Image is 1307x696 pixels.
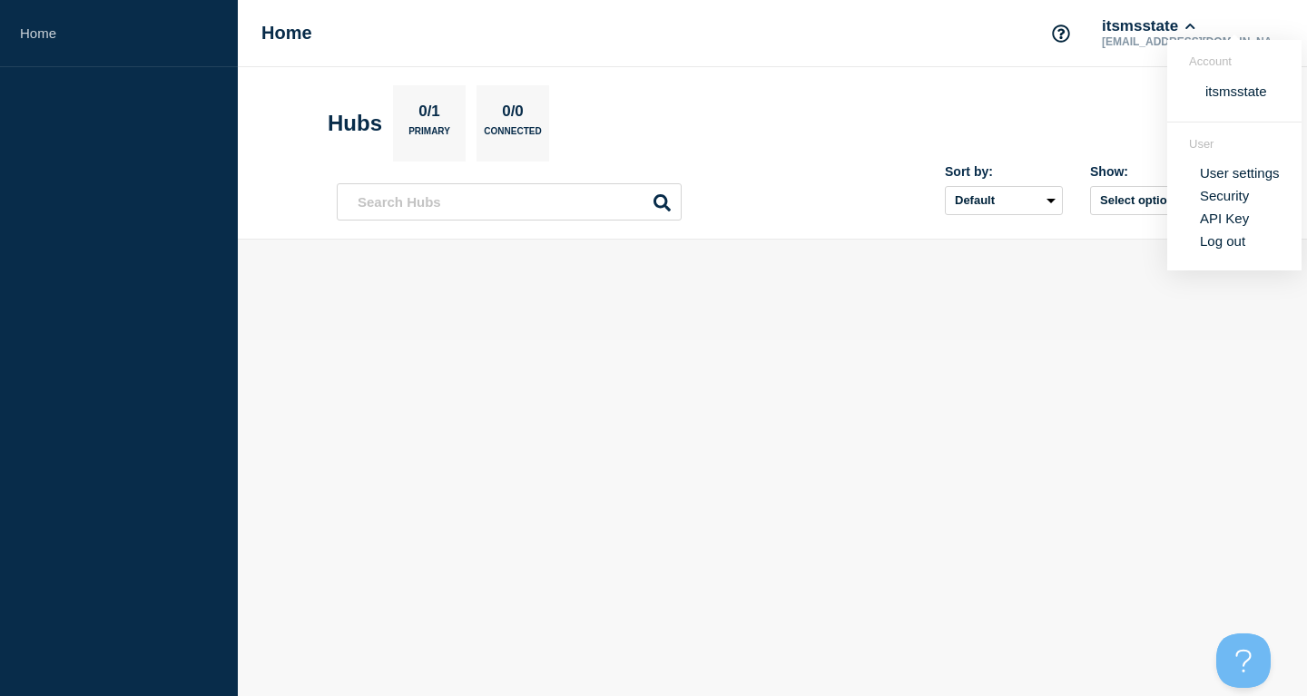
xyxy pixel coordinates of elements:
a: User settings [1200,165,1280,181]
input: Search Hubs [337,183,682,221]
a: API Key [1200,211,1249,226]
a: Security [1200,188,1249,203]
div: Show: [1090,164,1208,179]
p: Primary [408,126,450,145]
iframe: Help Scout Beacon - Open [1216,633,1271,688]
button: itsmsstate [1200,83,1273,100]
button: Support [1042,15,1080,53]
p: [EMAIL_ADDRESS][DOMAIN_NAME] [1098,35,1287,48]
button: Log out [1200,233,1245,249]
p: Connected [484,126,541,145]
h2: Hubs [328,111,382,136]
select: Sort by [945,186,1063,215]
h1: Home [261,23,312,44]
button: itsmsstate [1098,17,1199,35]
p: 0/1 [412,103,447,126]
button: Select option [1090,186,1208,215]
div: Sort by: [945,164,1063,179]
header: User [1189,137,1280,151]
header: Account [1189,54,1280,68]
p: 0/0 [496,103,531,126]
